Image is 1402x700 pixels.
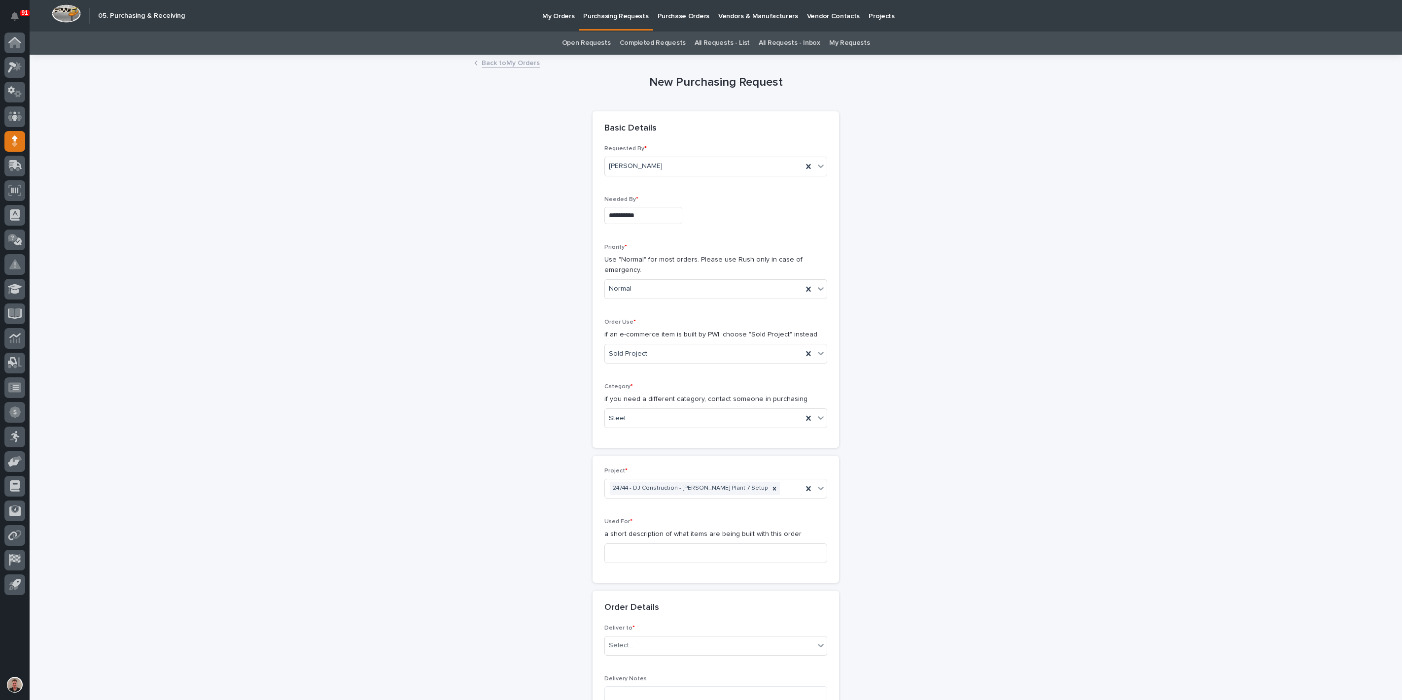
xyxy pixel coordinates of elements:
[610,482,769,495] div: 24744 - DJ Construction - [PERSON_NAME] Plant 7 Setup
[22,9,28,16] p: 91
[609,284,631,294] span: Normal
[609,349,647,359] span: Sold Project
[98,12,185,20] h2: 05. Purchasing & Receiving
[695,32,750,55] a: All Requests - List
[4,674,25,695] button: users-avatar
[604,146,647,152] span: Requested By
[604,255,827,275] p: Use "Normal" for most orders. Please use Rush only in case of emergency.
[604,330,827,340] p: if an e-commerce item is built by PWI, choose "Sold Project" instead
[604,468,628,474] span: Project
[52,4,81,23] img: Workspace Logo
[604,676,647,682] span: Delivery Notes
[604,625,635,631] span: Deliver to
[604,123,657,134] h2: Basic Details
[604,519,632,525] span: Used For
[604,529,827,539] p: a short description of what items are being built with this order
[609,413,626,424] span: Steel
[604,602,659,613] h2: Order Details
[4,6,25,27] button: Notifications
[609,161,663,171] span: [PERSON_NAME]
[593,75,839,90] h1: New Purchasing Request
[829,32,870,55] a: My Requests
[759,32,820,55] a: All Requests - Inbox
[620,32,686,55] a: Completed Requests
[609,640,633,651] div: Select...
[604,197,638,202] span: Needed By
[604,394,827,404] p: if you need a different category, contact someone in purchasing
[604,384,633,390] span: Category
[482,57,540,68] a: Back toMy Orders
[604,319,636,325] span: Order Use
[12,12,25,28] div: Notifications91
[562,32,611,55] a: Open Requests
[604,244,627,250] span: Priority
